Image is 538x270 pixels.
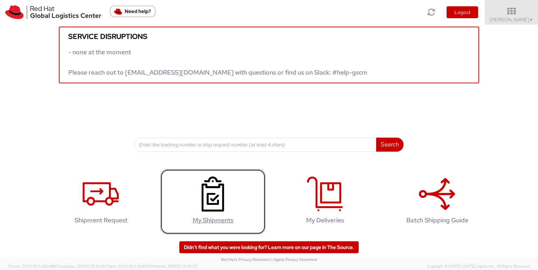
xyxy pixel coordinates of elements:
input: Enter the tracking number or ship request number (at least 4 chars) [134,138,377,152]
span: Copyright © [DATE]-[DATE] Agistix Inc., All Rights Reserved [427,264,530,269]
h4: Shipment Request [56,217,146,224]
h4: My Deliveries [280,217,370,224]
h4: Batch Shipping Guide [392,217,482,224]
span: master, [DATE] 10:10:00 [64,264,105,269]
span: Server: 2025.18.0-a0edd1917ac [8,264,105,269]
a: Shipment Request [48,169,153,235]
span: master, [DATE] 08:10:29 [154,264,197,269]
span: - none at the moment Please reach out to [EMAIL_ADDRESS][DOMAIN_NAME] with questions or find us o... [68,48,367,76]
h4: My Shipments [168,217,258,224]
span: ▼ [529,17,533,23]
a: Red Hat's Privacy Statement [221,257,270,262]
span: [PERSON_NAME] [490,16,533,23]
img: rh-logistics-00dfa346123c4ec078e1.svg [5,5,101,19]
button: Search [376,138,403,152]
a: My Deliveries [273,169,378,235]
span: Client: 2025.18.0-0e69584 [106,264,197,269]
button: Need help? [110,6,156,17]
a: | Agistix Privacy Statement [271,257,317,262]
a: Batch Shipping Guide [385,169,490,235]
h5: Service disruptions [68,33,470,40]
button: Logout [447,6,478,18]
a: Service disruptions - none at the moment Please reach out to [EMAIL_ADDRESS][DOMAIN_NAME] with qu... [59,27,479,83]
a: Didn't find what you were looking for? Learn more on our page in The Source. [179,241,359,253]
a: My Shipments [160,169,265,235]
